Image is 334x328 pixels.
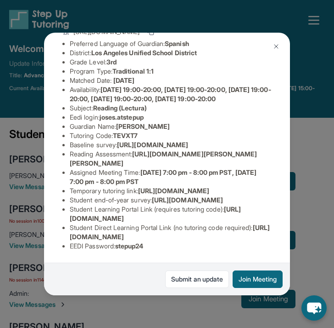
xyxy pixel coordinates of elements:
[70,168,256,185] span: [DATE] 7:00 pm - 8:00 pm PST, [DATE] 7:00 pm - 8:00 pm PST
[165,270,229,288] a: Submit an update
[70,242,272,251] li: EEDI Password :
[117,141,188,149] span: [URL][DOMAIN_NAME]
[70,76,272,85] li: Matched Date:
[70,122,272,131] li: Guardian Name :
[115,242,144,250] span: stepup24
[70,140,272,150] li: Baseline survey :
[106,58,117,66] span: 3rd
[70,223,272,242] li: Student Direct Learning Portal Link (no tutoring code required) :
[273,43,280,50] img: Close Icon
[138,187,209,195] span: [URL][DOMAIN_NAME]
[100,113,144,121] span: joses.atstepup
[70,58,272,67] li: Grade Level:
[70,131,272,140] li: Tutoring Code :
[113,76,134,84] span: [DATE]
[70,39,272,48] li: Preferred Language of Guardian:
[70,168,272,186] li: Assigned Meeting Time :
[70,113,272,122] li: Eedi login :
[112,67,154,75] span: Traditional 1:1
[152,196,223,204] span: [URL][DOMAIN_NAME]
[70,67,272,76] li: Program Type:
[113,132,138,139] span: TEVXT7
[70,48,272,58] li: District:
[165,40,189,47] span: Spanish
[116,122,170,130] span: [PERSON_NAME]
[233,270,283,288] button: Join Meeting
[301,295,327,321] button: chat-button
[70,186,272,196] li: Temporary tutoring link :
[70,85,272,104] li: Availability:
[93,104,147,112] span: Reading (Lectura)
[70,150,272,168] li: Reading Assessment :
[70,150,257,167] span: [URL][DOMAIN_NAME][PERSON_NAME][PERSON_NAME]
[70,196,272,205] li: Student end-of-year survey :
[70,205,272,223] li: Student Learning Portal Link (requires tutoring code) :
[91,49,197,57] span: Los Angeles Unified School District
[70,86,271,103] span: [DATE] 19:00-20:00, [DATE] 19:00-20:00, [DATE] 19:00-20:00, [DATE] 19:00-20:00, [DATE] 19:00-20:00
[70,104,272,113] li: Subject :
